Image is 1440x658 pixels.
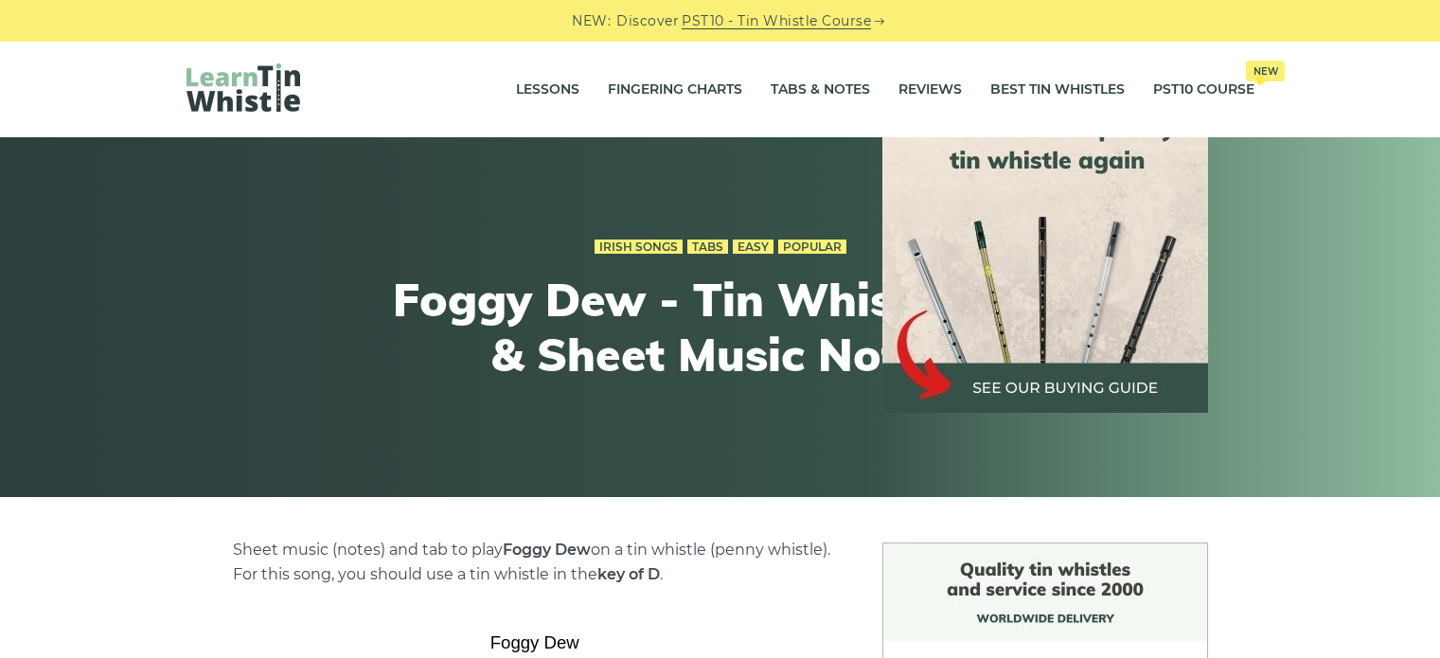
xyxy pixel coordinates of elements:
a: Fingering Charts [608,66,742,114]
h1: Foggy Dew - Tin Whistle Tab & Sheet Music Notes [372,273,1069,382]
a: Reviews [898,66,962,114]
strong: Foggy Dew [503,541,591,559]
a: Tabs [687,240,728,255]
a: Best Tin Whistles [990,66,1125,114]
a: Lessons [516,66,579,114]
a: PST10 CourseNew [1153,66,1254,114]
img: tin whistle buying guide [882,87,1208,413]
a: Tabs & Notes [771,66,870,114]
strong: key of D [597,565,660,583]
img: LearnTinWhistle.com [187,63,300,112]
a: Irish Songs [595,240,683,255]
p: Sheet music (notes) and tab to play on a tin whistle (penny whistle). For this song, you should u... [233,538,837,587]
a: Popular [778,240,846,255]
a: Easy [733,240,773,255]
span: New [1246,61,1285,81]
